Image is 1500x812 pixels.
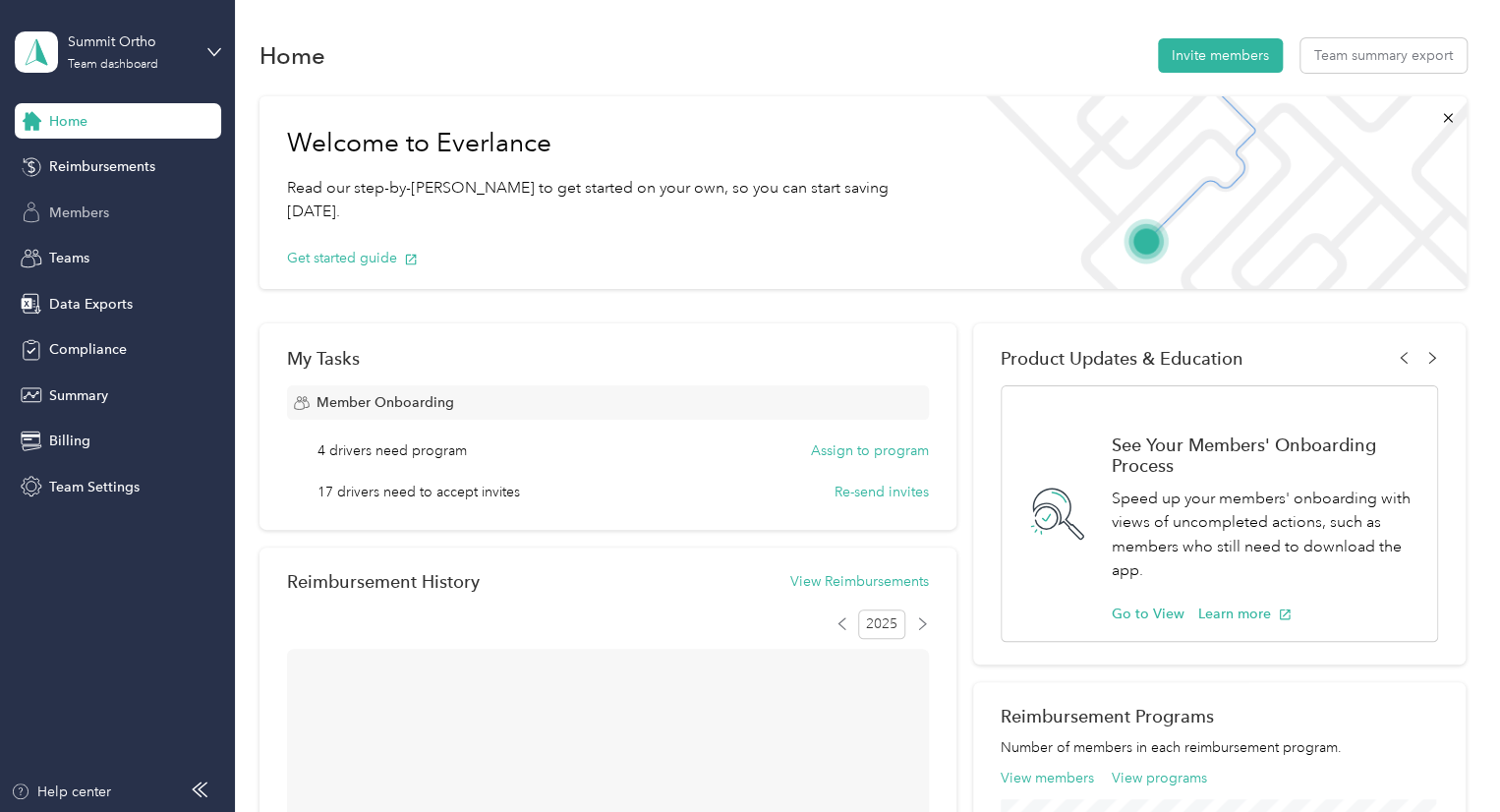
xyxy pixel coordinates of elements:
button: Invite members [1158,38,1283,73]
button: Go to View [1112,604,1184,624]
h1: Home [260,45,325,66]
p: Read our step-by-[PERSON_NAME] to get started on your own, so you can start saving [DATE]. [287,176,940,224]
button: View members [1001,768,1094,788]
h1: Welcome to Everlance [287,128,940,159]
span: 17 drivers need to accept invites [317,482,520,502]
span: 4 drivers need program [317,440,467,461]
div: Team dashboard [68,59,158,71]
button: View programs [1112,768,1207,788]
button: Get started guide [287,248,418,268]
span: Home [49,111,87,132]
span: Member Onboarding [317,392,454,413]
button: Help center [11,782,111,802]
span: Members [49,203,109,223]
h2: Reimbursement Programs [1001,706,1438,726]
button: Team summary export [1300,38,1467,73]
span: Teams [49,248,89,268]
span: Product Updates & Education [1001,348,1243,369]
h1: See Your Members' Onboarding Process [1112,435,1416,476]
p: Speed up your members' onboarding with views of uncompleted actions, such as members who still ne... [1112,487,1416,583]
span: Billing [49,431,90,451]
div: Summit Ortho [68,31,191,52]
p: Number of members in each reimbursement program. [1001,737,1438,758]
span: Data Exports [49,294,133,315]
iframe: Everlance-gr Chat Button Frame [1390,702,1500,812]
button: Assign to program [811,440,929,461]
button: Re-send invites [835,482,929,502]
img: Welcome to everlance [966,96,1466,289]
span: Reimbursements [49,156,155,177]
button: Learn more [1198,604,1292,624]
span: 2025 [858,609,905,639]
span: Team Settings [49,477,140,497]
span: Compliance [49,339,127,360]
span: Summary [49,385,108,406]
h2: Reimbursement History [287,571,480,592]
button: View Reimbursements [790,571,929,592]
div: My Tasks [287,348,929,369]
